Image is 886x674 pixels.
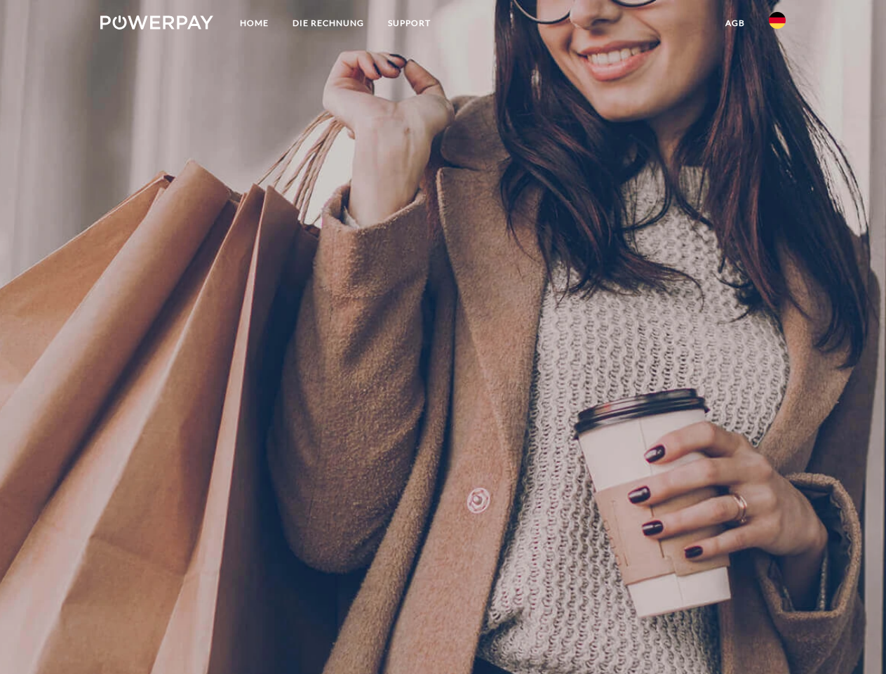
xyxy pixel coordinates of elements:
[228,11,281,36] a: Home
[376,11,443,36] a: SUPPORT
[100,15,213,29] img: logo-powerpay-white.svg
[769,12,786,29] img: de
[713,11,757,36] a: agb
[281,11,376,36] a: DIE RECHNUNG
